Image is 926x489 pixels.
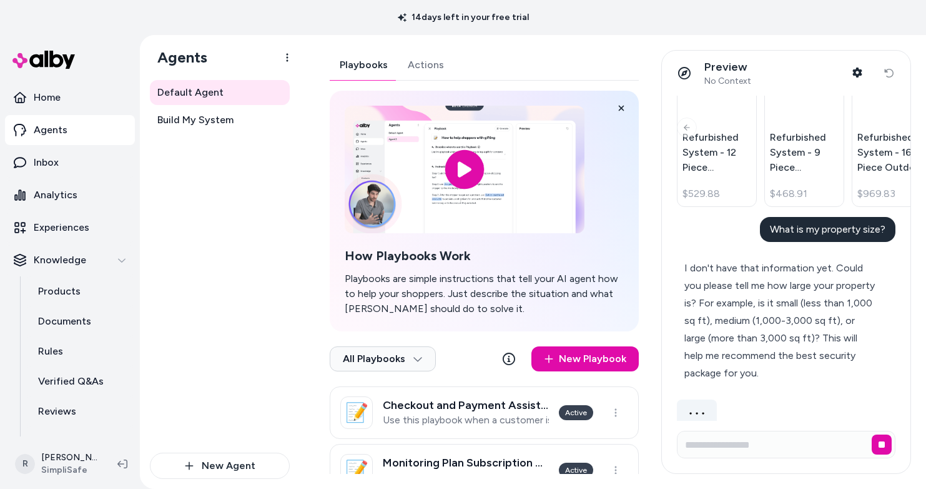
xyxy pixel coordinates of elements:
p: Experiences [34,220,89,235]
span: Default Agent [157,85,224,100]
p: Products [38,284,81,299]
button: R[PERSON_NAME]SimpliSafe [7,444,107,484]
a: Reviews [26,396,135,426]
span: I don't have that information yet. Could you please tell me how large your property is? For examp... [684,262,875,379]
span: What is my property size? [770,223,885,235]
p: Knowledge [34,253,86,268]
p: Verified Q&As [38,374,104,389]
h3: Monitoring Plan Subscription Change [383,456,549,469]
a: Rules [26,336,135,366]
img: alby Logo [12,51,75,69]
span: $529.88 [682,186,720,201]
p: Agents [34,123,67,138]
a: Experiences [5,213,135,243]
span: $969.83 [857,186,895,201]
span: R [15,454,35,474]
button: All Playbooks [330,346,436,371]
span: $468.91 [770,186,807,201]
p: Reviews [38,404,76,419]
a: Verified Q&As [26,366,135,396]
p: 14 days left in your free trial [390,11,536,24]
p: Inbox [34,155,59,170]
span: SimpliSafe [41,464,97,476]
a: Build My System [150,108,290,133]
span: Build My System [157,113,234,128]
a: Home [5,83,135,113]
p: Survey Questions [38,434,121,449]
p: Playbooks are simple instructions that tell your AI agent how to help your shoppers. Just describ... [345,271,624,316]
button: Actions [398,50,454,80]
a: Refurbished System - 12 Piece Essentials KitRefurbished System - 12 Piece Essentials Kit$529.88 [677,48,757,207]
div: 📝 [340,396,373,429]
a: Refurbished System - 9 Piece Essentials KitRefurbished System - 9 Piece Essentials Kit$468.91 [764,48,844,207]
a: Survey Questions [26,426,135,456]
button: Playbooks [330,50,398,80]
div: 📝 [340,454,373,486]
p: Use this playbook when a customer is having trouble completing the checkout process to purchase t... [383,414,549,426]
p: Rules [38,344,63,359]
button: New Agent [150,453,290,479]
input: Write your prompt here [677,431,895,458]
div: Active [559,463,593,478]
span: No Context [704,76,751,87]
a: Inbox [5,148,135,178]
p: Home [34,90,61,105]
p: Refurbished System - 9 Piece Essentials Kit [770,130,839,175]
a: Agents [5,115,135,145]
h2: How Playbooks Work [345,248,624,264]
p: Documents [38,314,91,329]
a: Default Agent [150,80,290,105]
h3: Checkout and Payment Assistance [383,399,549,411]
span: All Playbooks [343,353,423,365]
p: Refurbished System - 12 Piece Essentials Kit [682,130,751,175]
p: Refurbished System - 16 Piece Outdoor Kit [857,130,926,175]
h1: Agents [147,48,207,67]
a: Products [26,276,135,306]
button: Knowledge [5,245,135,275]
a: New Playbook [531,346,639,371]
p: Preview [704,60,751,74]
div: Active [559,405,593,420]
button: Stop generating [872,435,892,455]
p: Analytics [34,188,77,203]
a: Analytics [5,180,135,210]
p: When a customer requests to cancel, downgrade, upgrade, suspend or change their monitoring plan s... [383,471,549,484]
a: Documents [26,306,135,336]
a: 📝Checkout and Payment AssistanceUse this playbook when a customer is having trouble completing th... [330,386,639,439]
p: [PERSON_NAME] [41,451,97,464]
